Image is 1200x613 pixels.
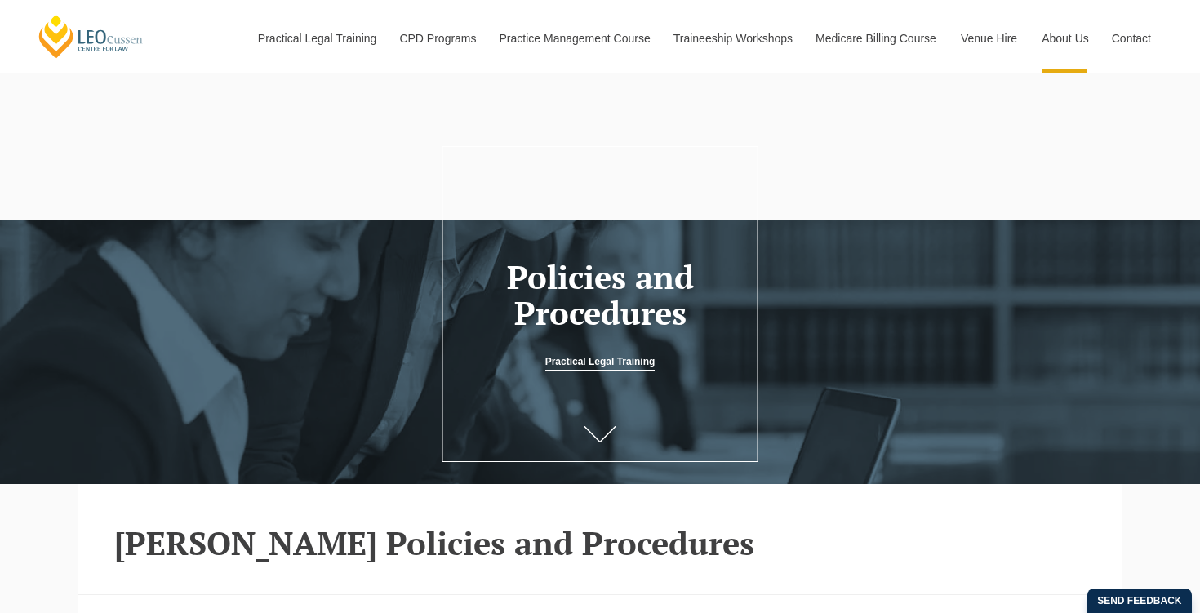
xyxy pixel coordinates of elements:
[487,3,661,73] a: Practice Management Course
[246,3,388,73] a: Practical Legal Training
[1100,3,1163,73] a: Contact
[1029,3,1100,73] a: About Us
[803,3,949,73] a: Medicare Billing Course
[661,3,803,73] a: Traineeship Workshops
[949,3,1029,73] a: Venue Hire
[545,353,656,371] a: Practical Legal Training
[37,13,145,60] a: [PERSON_NAME] Centre for Law
[387,3,487,73] a: CPD Programs
[114,525,1086,561] h2: [PERSON_NAME] Policies and Procedures
[456,259,744,331] h1: Policies and Procedures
